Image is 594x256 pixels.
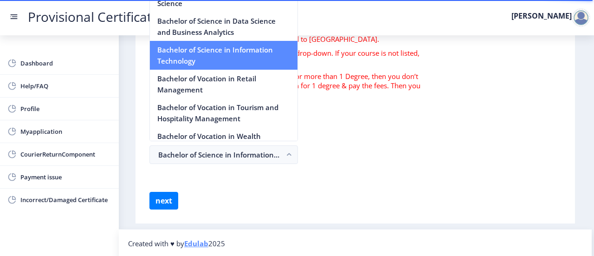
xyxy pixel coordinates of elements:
[20,58,111,69] span: Dashboard
[149,145,298,164] button: Bachelor of Science in Information Technology
[150,98,297,127] nb-option: Bachelor of Vocation in Tourism and Hospitality Management
[150,70,297,98] nb-option: Bachelor of Vocation in Retail Management
[184,239,208,248] a: Edulab
[20,126,111,137] span: Myapplication
[20,194,111,205] span: Incorrect/Damaged Certificate
[150,12,297,41] nb-option: Bachelor of Science in Data Science and Business Analytics
[19,12,168,22] a: Provisional Certificate
[511,12,572,20] label: [PERSON_NAME]
[20,80,111,92] span: Help/FAQ
[149,192,178,210] button: next
[150,127,297,156] nb-option: Bachelor of Vocation in Wealth Management
[20,103,111,114] span: Profile
[20,171,111,183] span: Payment issue
[20,149,111,160] span: CourierReturnComponent
[128,239,225,248] span: Created with ♥ by 2025
[150,41,297,70] nb-option: Bachelor of Science in Information Technology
